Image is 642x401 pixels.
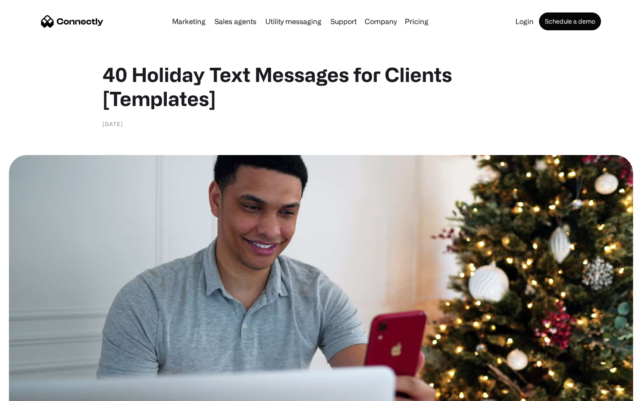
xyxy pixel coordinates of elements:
div: Company [365,15,397,28]
a: Utility messaging [262,18,325,25]
a: Schedule a demo [539,12,601,30]
a: Sales agents [211,18,260,25]
a: Pricing [401,18,432,25]
ul: Language list [18,385,53,398]
div: [DATE] [103,119,123,128]
a: Login [512,18,537,25]
a: Support [327,18,360,25]
h1: 40 Holiday Text Messages for Clients [Templates] [103,62,539,110]
a: Marketing [169,18,209,25]
aside: Language selected: English [9,385,53,398]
